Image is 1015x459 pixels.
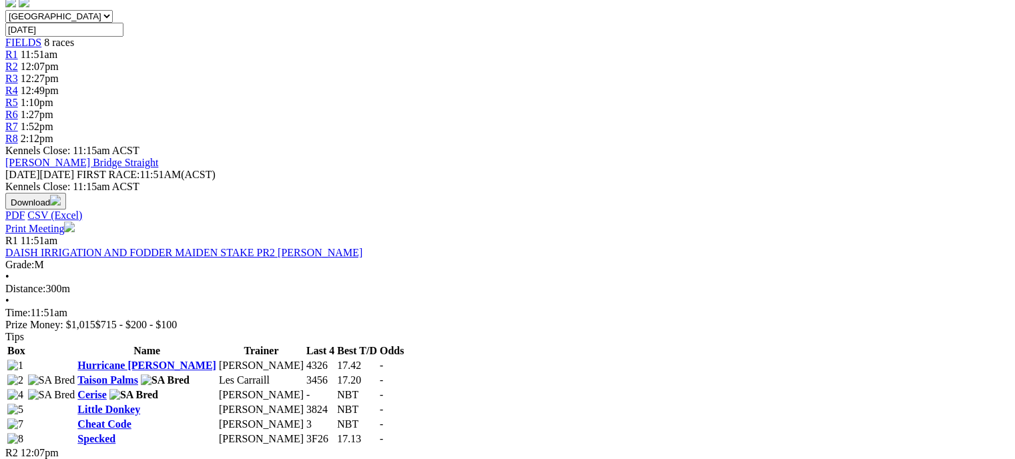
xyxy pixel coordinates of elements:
a: R5 [5,97,18,108]
span: Distance: [5,283,45,294]
a: Hurricane [PERSON_NAME] [77,360,216,371]
img: 8 [7,433,23,445]
img: SA Bred [109,389,158,401]
img: 1 [7,360,23,372]
td: 3456 [306,374,335,387]
span: • [5,271,9,282]
th: Last 4 [306,344,335,358]
span: - [380,433,383,444]
span: 1:52pm [21,121,53,132]
a: Little Donkey [77,404,140,415]
a: [PERSON_NAME] Bridge Straight [5,157,158,168]
a: PDF [5,209,25,221]
span: Kennels Close: 11:15am ACST [5,145,139,156]
span: 12:49pm [21,85,59,96]
td: [PERSON_NAME] [218,403,304,416]
a: FIELDS [5,37,41,48]
a: R6 [5,109,18,120]
a: Specked [77,433,115,444]
th: Best T/D [336,344,378,358]
span: R2 [5,447,18,458]
span: • [5,295,9,306]
span: 1:10pm [21,97,53,108]
td: 17.13 [336,432,378,446]
th: Name [77,344,217,358]
span: 11:51am [21,235,57,246]
td: NBT [336,403,378,416]
td: [PERSON_NAME] [218,359,304,372]
td: NBT [336,418,378,431]
span: 11:51am [21,49,57,60]
a: R4 [5,85,18,96]
img: SA Bred [28,389,75,401]
div: 300m [5,283,1010,295]
span: 2:12pm [21,133,53,144]
span: Time: [5,307,31,318]
img: SA Bred [28,374,75,386]
button: Download [5,193,66,209]
a: R7 [5,121,18,132]
a: DAISH IRRIGATION AND FODDER MAIDEN STAKE PR2 [PERSON_NAME] [5,247,362,258]
span: [DATE] [5,169,40,180]
a: R2 [5,61,18,72]
a: Print Meeting [5,223,75,234]
span: 1:27pm [21,109,53,120]
span: Grade: [5,259,35,270]
span: - [380,418,383,430]
td: 3 [306,418,335,431]
img: 5 [7,404,23,416]
img: printer.svg [64,221,75,232]
a: Taison Palms [77,374,138,386]
span: - [380,360,383,371]
td: 3F26 [306,432,335,446]
img: 4 [7,389,23,401]
th: Odds [379,344,404,358]
span: 8 races [44,37,74,48]
div: Prize Money: $1,015 [5,319,1010,331]
div: M [5,259,1010,271]
td: - [306,388,335,402]
img: 2 [7,374,23,386]
a: Cerise [77,389,107,400]
img: SA Bred [141,374,190,386]
span: - [380,404,383,415]
td: 3824 [306,403,335,416]
span: 12:07pm [21,447,59,458]
span: [DATE] [5,169,74,180]
a: R8 [5,133,18,144]
input: Select date [5,23,123,37]
span: 12:07pm [21,61,59,72]
a: R3 [5,73,18,84]
th: Trainer [218,344,304,358]
td: NBT [336,388,378,402]
td: Les Carraill [218,374,304,387]
img: 7 [7,418,23,430]
span: - [380,374,383,386]
div: Download [5,209,1010,221]
span: 11:51AM(ACST) [77,169,216,180]
span: $715 - $200 - $100 [95,319,178,330]
div: Kennels Close: 11:15am ACST [5,181,1010,193]
span: FIRST RACE: [77,169,139,180]
span: - [380,389,383,400]
td: 4326 [306,359,335,372]
div: 11:51am [5,307,1010,319]
span: Tips [5,331,24,342]
span: 12:27pm [21,73,59,84]
a: R1 [5,49,18,60]
td: [PERSON_NAME] [218,432,304,446]
td: [PERSON_NAME] [218,418,304,431]
img: download.svg [50,195,61,205]
a: CSV (Excel) [27,209,82,221]
span: R1 [5,235,18,246]
td: 17.20 [336,374,378,387]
